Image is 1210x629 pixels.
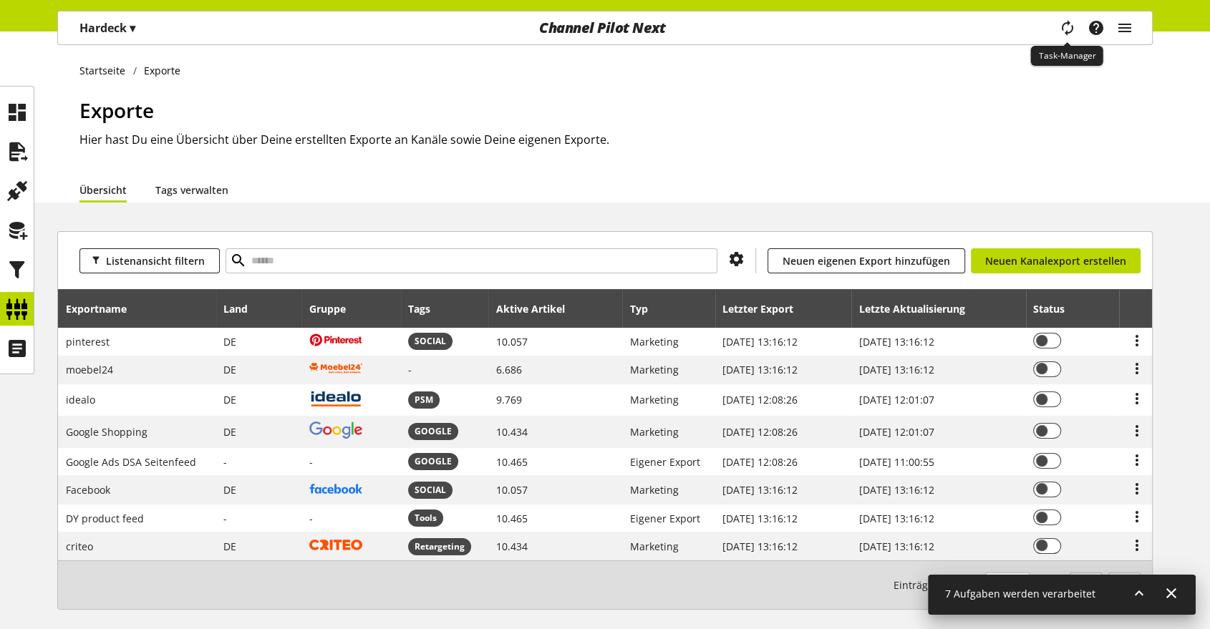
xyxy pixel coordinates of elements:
[79,63,133,78] a: Startseite
[496,483,528,497] span: 10.057
[859,393,934,406] span: [DATE] 12:01:07
[223,512,227,525] span: -
[66,301,141,316] div: Exportname
[223,425,236,439] span: Deutschland
[408,453,458,470] span: GOOGLE
[79,131,1153,148] h2: Hier hast Du eine Übersicht über Deine erstellten Exporte an Kanäle sowie Deine eigenen Exporte.
[894,577,985,593] span: Einträge pro Seite
[630,540,679,553] span: Marketing
[1031,46,1103,66] div: Task-Manager
[66,455,196,469] span: Google Ads DSA Seitenfeed
[408,333,452,350] span: SOCIAL
[155,182,228,198] a: Tags verwalten
[309,301,360,316] div: Gruppe
[859,512,934,525] span: [DATE] 13:16:12
[859,335,934,348] span: [DATE] 13:16:12
[496,363,522,376] span: 6.686
[223,540,236,553] span: Deutschland
[722,425,798,439] span: [DATE] 12:08:26
[630,301,662,316] div: Typ
[66,363,113,376] span: moebel24
[66,540,93,553] span: criteo
[223,455,227,469] span: -
[496,393,522,406] span: 9.769
[66,483,110,497] span: Facebook
[722,540,798,553] span: [DATE] 13:16:12
[415,512,437,525] span: Tools
[66,512,144,525] span: DY product feed
[309,363,362,374] img: moebel24
[859,540,934,553] span: [DATE] 13:16:12
[223,483,236,497] span: Deutschland
[415,425,452,438] span: GOOGLE
[630,335,679,348] span: Marketing
[630,512,700,525] span: Eigener Export
[722,512,798,525] span: [DATE] 13:16:12
[66,393,95,406] span: idealo
[57,11,1153,45] nav: main navigation
[415,484,446,497] span: SOCIAL
[309,540,362,550] img: criteo
[408,363,412,376] span: -
[630,393,679,406] span: Marketing
[79,19,135,36] p: Hardeck
[630,363,679,376] span: Marketing
[66,335,110,348] span: pinterest
[408,423,458,440] span: GOOGLE
[130,20,135,36] span: ▾
[309,389,362,407] img: idealo
[106,253,205,268] span: Listenansicht filtern
[66,425,147,439] span: Google Shopping
[985,253,1126,268] span: Neuen Kanalexport erstellen
[859,425,934,439] span: [DATE] 12:01:07
[768,248,965,273] a: Neuen eigenen Export hinzufügen
[859,455,934,469] span: [DATE] 11:00:55
[79,97,154,124] span: Exporte
[722,335,798,348] span: [DATE] 13:16:12
[496,425,528,439] span: 10.434
[79,248,220,273] button: Listenansicht filtern
[859,483,934,497] span: [DATE] 13:16:12
[408,538,471,555] span: Retargeting
[630,483,679,497] span: Marketing
[1033,301,1079,316] div: Status
[859,301,979,316] div: Letzte Aktualisierung
[722,455,798,469] span: [DATE] 12:08:26
[223,393,236,406] span: Deutschland
[408,391,440,409] span: PSM
[408,301,430,316] div: Tags
[945,587,1095,600] span: 7 Aufgaben werden verarbeitet
[415,394,433,406] span: PSM
[415,540,465,553] span: Retargeting
[496,455,528,469] span: 10.465
[496,335,528,348] span: 10.057
[630,455,700,469] span: Eigener Export
[309,333,362,346] img: pinterest
[722,363,798,376] span: [DATE] 13:16:12
[415,335,446,348] span: SOCIAL
[722,301,808,316] div: Letzter Export
[894,572,1067,598] small: 1-8 / 8
[722,483,798,497] span: [DATE] 13:16:12
[223,363,236,376] span: Deutschland
[971,248,1141,273] a: Neuen Kanalexport erstellen
[79,182,127,198] a: Übersicht
[309,484,362,494] img: facebook
[496,301,579,316] div: Aktive Artikel
[223,301,262,316] div: Land
[415,455,452,468] span: GOOGLE
[496,512,528,525] span: 10.465
[223,335,236,348] span: Deutschland
[859,363,934,376] span: [DATE] 13:16:12
[630,425,679,439] span: Marketing
[496,540,528,553] span: 10.434
[408,482,452,499] span: SOCIAL
[408,509,443,527] span: Tools
[783,253,950,268] span: Neuen eigenen Export hinzufügen
[309,421,362,439] img: google
[722,393,798,406] span: [DATE] 12:08:26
